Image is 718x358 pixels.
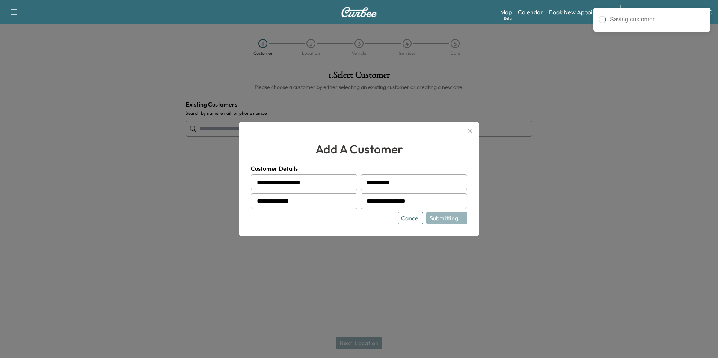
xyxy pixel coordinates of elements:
[549,8,612,17] a: Book New Appointment
[398,212,423,224] button: Cancel
[504,15,512,21] div: Beta
[251,140,467,158] h2: add a customer
[251,164,467,173] h4: Customer Details
[518,8,543,17] a: Calendar
[610,15,705,24] div: Saving customer
[341,7,377,17] img: Curbee Logo
[500,8,512,17] a: MapBeta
